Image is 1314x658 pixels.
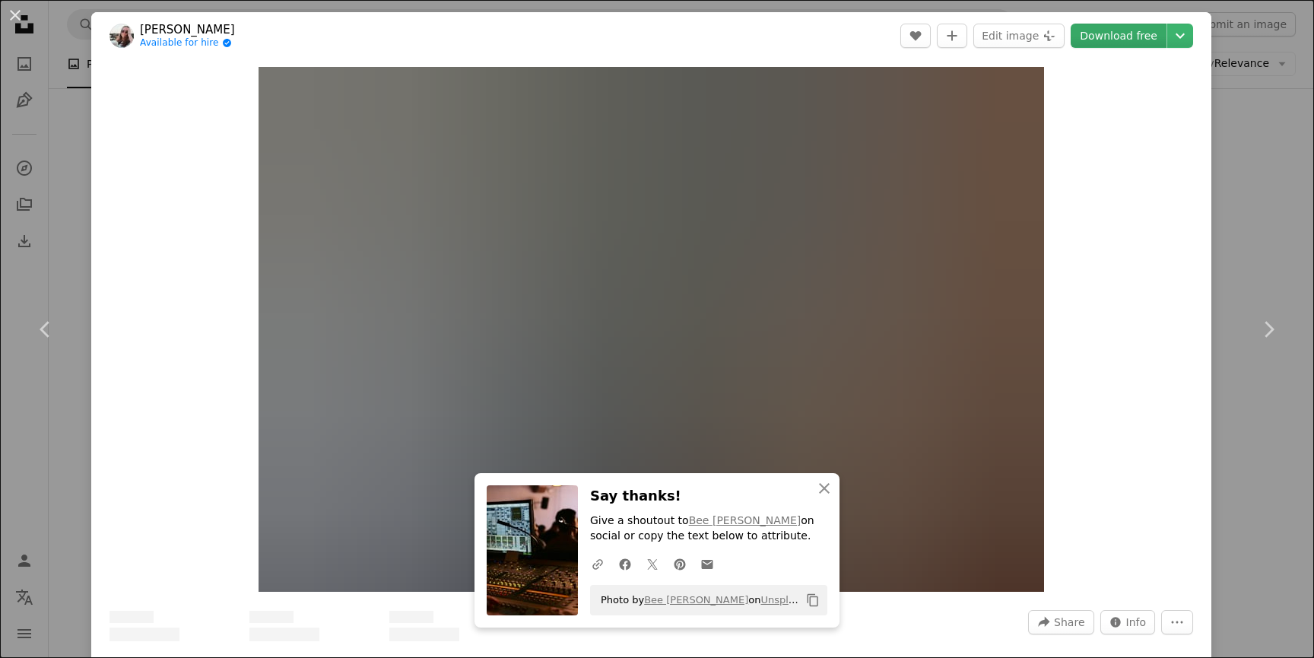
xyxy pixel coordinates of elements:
span: ––– –– –– [389,611,433,623]
img: Go to Natalie Parham's profile [109,24,134,48]
a: Bee [PERSON_NAME] [644,594,748,606]
a: Available for hire [140,37,235,49]
a: Next [1223,256,1314,402]
button: Zoom in on this image [259,67,1045,592]
a: Share on Twitter [639,548,666,579]
span: Share [1054,611,1084,634]
p: Give a shoutout to on social or copy the text below to attribute. [590,513,827,544]
h3: Say thanks! [590,485,827,507]
span: ––– –––– –––– [389,628,459,641]
button: More Actions [1161,610,1193,634]
button: Stats about this image [1100,610,1156,634]
span: ––– –––– –––– [249,628,319,641]
a: Unsplash [760,594,805,606]
span: Photo by on [593,588,800,612]
span: ––– –– –– [249,611,294,623]
button: Copy to clipboard [800,587,826,613]
span: ––– –––– –––– [109,628,179,641]
a: Bee [PERSON_NAME] [689,514,801,526]
button: Share this image [1028,610,1093,634]
span: Info [1126,611,1147,634]
button: Edit image [973,24,1065,48]
span: ––– –– –– [109,611,154,623]
button: Like [900,24,931,48]
a: Share on Pinterest [666,548,693,579]
a: Share on Facebook [611,548,639,579]
a: [PERSON_NAME] [140,22,235,37]
a: Download free [1071,24,1166,48]
button: Choose download size [1167,24,1193,48]
a: Share over email [693,548,721,579]
button: Add to Collection [937,24,967,48]
img: person on black audio equalizer [259,67,1045,592]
